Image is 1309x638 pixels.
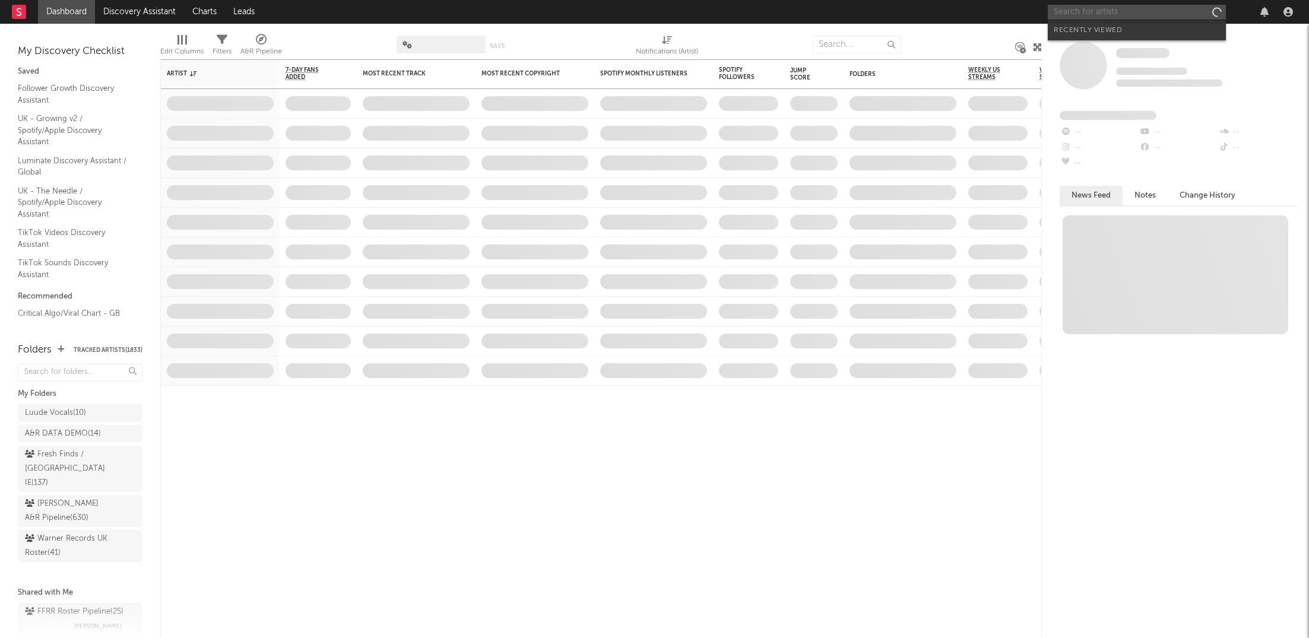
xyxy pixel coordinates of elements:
span: Fans Added by Platform [1060,111,1156,120]
a: Fresh Finds / [GEOGRAPHIC_DATA] IE(137) [18,446,142,492]
a: [PERSON_NAME] A&R Pipeline(630) [18,495,142,527]
span: Tracking Since: [DATE] [1116,68,1187,75]
div: Fresh Finds / [GEOGRAPHIC_DATA] IE ( 137 ) [25,447,109,490]
span: Weekly US Streams [968,66,1010,81]
div: My Discovery Checklist [18,45,142,59]
div: Filters [213,45,232,59]
div: -- [1060,155,1139,171]
button: Tracked Artists(1833) [74,347,142,353]
a: FFRR Roster Pipeline(25)[PERSON_NAME] [18,603,142,635]
div: My Folders [18,387,142,401]
span: 7-Day Fans Added [286,66,333,81]
div: -- [1218,125,1297,140]
button: Notes [1123,186,1168,205]
div: Folders [18,343,52,357]
a: A&R DATA DEMO(14) [18,425,142,443]
span: [PERSON_NAME] [74,619,122,633]
div: -- [1218,140,1297,155]
input: Search for artists [1048,5,1226,20]
a: Warner Records UK Roster(41) [18,530,142,562]
a: Some Artist [1116,47,1169,59]
div: Most Recent Copyright [481,70,570,77]
div: [PERSON_NAME] A&R Pipeline ( 630 ) [25,497,109,525]
div: Recently Viewed [1054,23,1220,37]
div: Edit Columns [160,30,204,64]
div: Artist [167,70,256,77]
div: -- [1139,125,1218,140]
div: Spotify Followers [719,66,760,81]
div: Shared with Me [18,586,142,600]
div: Edit Columns [160,45,204,59]
div: Notifications (Artist) [636,45,698,59]
button: Change History [1168,186,1247,205]
a: UK - The Needle / Spotify/Apple Discovery Assistant [18,185,131,221]
div: Filters [213,30,232,64]
span: Weekly UK Streams [1039,66,1084,81]
a: Critical Algo/Viral Chart - GB [18,307,131,320]
span: 0 fans last week [1116,80,1222,87]
div: -- [1060,140,1139,155]
div: Saved [18,65,142,79]
div: -- [1139,140,1218,155]
div: -- [1060,125,1139,140]
span: Some Artist [1116,48,1169,58]
a: Luminate Discovery Assistant / Global [18,154,131,179]
div: A&R DATA DEMO ( 14 ) [25,427,101,441]
div: A&R Pipeline [240,45,282,59]
div: A&R Pipeline [240,30,282,64]
button: Save [490,43,505,49]
a: UK - Growing v2 / Spotify/Apple Discovery Assistant [18,112,131,148]
a: TikTok Videos Discovery Assistant [18,226,131,250]
div: Spotify Monthly Listeners [600,70,689,77]
div: Notifications (Artist) [636,30,698,64]
div: Luude Vocals ( 10 ) [25,406,86,420]
div: FFRR Roster Pipeline ( 25 ) [25,605,123,619]
input: Search for folders... [18,364,142,381]
div: Jump Score [790,67,820,81]
input: Search... [812,36,901,53]
div: Most Recent Track [363,70,452,77]
div: Folders [850,71,939,78]
a: Follower Growth Discovery Assistant [18,82,131,106]
div: Warner Records UK Roster ( 41 ) [25,532,109,560]
div: Recommended [18,290,142,304]
a: TikTok Sounds Discovery Assistant [18,256,131,281]
button: News Feed [1060,186,1123,205]
a: Luude Vocals(10) [18,404,142,422]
